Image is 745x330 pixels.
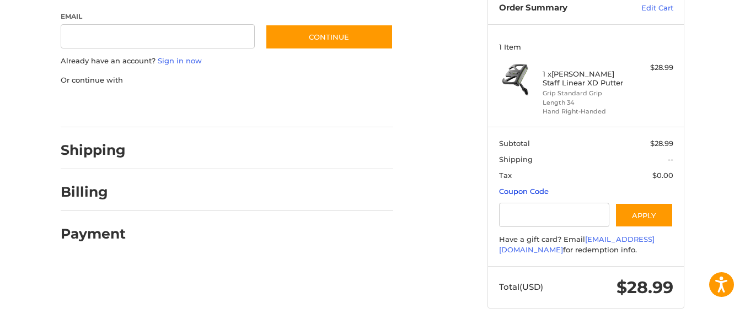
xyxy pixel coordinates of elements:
li: Hand Right-Handed [543,107,627,116]
button: Continue [265,24,393,50]
input: Gift Certificate or Coupon Code [499,203,610,228]
h3: Order Summary [499,3,618,14]
iframe: PayPal-venmo [244,96,327,116]
p: Or continue with [61,75,393,86]
iframe: PayPal-paylater [151,96,233,116]
div: $28.99 [630,62,673,73]
div: Have a gift card? Email for redemption info. [499,234,673,256]
iframe: Google Customer Reviews [654,300,745,330]
li: Grip Standard Grip [543,89,627,98]
span: Shipping [499,155,533,164]
h3: 1 Item [499,42,673,51]
span: $28.99 [617,277,673,297]
a: Edit Cart [618,3,673,14]
h2: Shipping [61,142,126,159]
h2: Billing [61,183,125,201]
span: Total (USD) [499,282,543,292]
span: $0.00 [652,171,673,180]
span: -- [668,155,673,164]
li: Length 34 [543,98,627,107]
button: Apply [615,203,673,228]
span: $28.99 [650,139,673,148]
span: Tax [499,171,512,180]
label: Email [61,12,255,21]
h2: Payment [61,225,126,242]
a: Coupon Code [499,187,549,196]
span: Subtotal [499,139,530,148]
p: Already have an account? [61,56,393,67]
h4: 1 x [PERSON_NAME] Staff Linear XD Putter [543,69,627,88]
iframe: PayPal-paypal [57,96,140,116]
a: Sign in now [158,56,202,65]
